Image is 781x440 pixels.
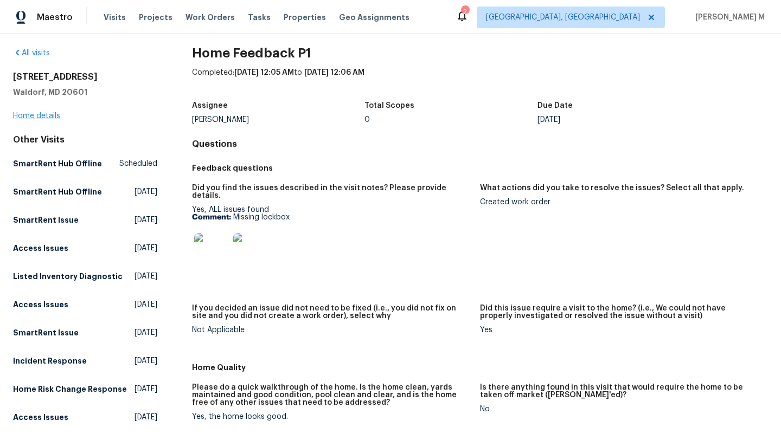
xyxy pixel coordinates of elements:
span: Properties [284,12,326,23]
div: Yes, ALL issues found [192,206,471,274]
div: Yes [480,326,759,334]
div: [PERSON_NAME] [192,116,365,124]
div: [DATE] [537,116,710,124]
span: [DATE] [135,355,157,366]
a: Home details [13,112,60,120]
span: Tasks [248,14,271,21]
div: 2 [461,7,469,17]
a: Access Issues[DATE] [13,295,157,314]
h5: If you decided an issue did not need to be fixed (i.e., you did not fix on site and you did not c... [192,305,471,320]
div: No [480,405,759,413]
div: Other Visits [13,134,157,145]
span: [DATE] [135,215,157,225]
h2: Home Feedback P1 [192,48,768,59]
div: Completed: to [192,67,768,95]
div: Created work order [480,198,759,206]
a: Incident Response[DATE] [13,351,157,371]
h5: Feedback questions [192,163,768,173]
span: Projects [139,12,172,23]
a: SmartRent Hub Offline[DATE] [13,182,157,202]
h5: Home Quality [192,362,768,373]
h5: Access Issues [13,299,68,310]
a: Home Risk Change Response[DATE] [13,379,157,399]
span: [DATE] [135,243,157,254]
h5: Incident Response [13,355,87,366]
span: [DATE] [135,186,157,197]
h5: Is there anything found in this visit that would require the home to be taken off market ([PERSON... [480,384,759,399]
h5: What actions did you take to resolve the issues? Select all that apply. [480,184,744,192]
a: All visits [13,49,50,57]
b: Comment: [192,213,231,221]
div: Yes, the home looks good. [192,413,471,420]
h4: Questions [192,139,768,150]
div: Not Applicable [192,326,471,334]
a: Access Issues[DATE] [13,238,157,258]
span: [DATE] [135,384,157,394]
h5: Assignee [192,102,228,109]
a: SmartRent Issue[DATE] [13,323,157,342]
h5: SmartRent Hub Offline [13,186,102,197]
a: SmartRent Hub OfflineScheduled [13,154,157,173]
h5: Access Issues [13,412,68,423]
div: 0 [364,116,537,124]
h5: Due Date [537,102,573,109]
span: [DATE] [135,412,157,423]
h5: Total Scopes [364,102,414,109]
span: Maestro [37,12,73,23]
span: [DATE] [135,299,157,310]
h5: Did you find the issues described in the visit notes? Please provide details. [192,184,471,199]
h5: Waldorf, MD 20601 [13,87,157,98]
span: [DATE] 12:05 AM [234,69,294,76]
h5: SmartRent Issue [13,215,79,225]
span: [GEOGRAPHIC_DATA], [GEOGRAPHIC_DATA] [486,12,640,23]
h5: Listed Inventory Diagnostic [13,271,123,282]
span: [DATE] [135,271,157,282]
a: Access Issues[DATE] [13,407,157,427]
h2: [STREET_ADDRESS] [13,72,157,82]
span: Scheduled [119,158,157,169]
span: [PERSON_NAME] M [691,12,765,23]
span: Work Orders [185,12,235,23]
span: Geo Assignments [339,12,409,23]
h5: Did this issue require a visit to the home? (i.e., We could not have properly investigated or res... [480,305,759,320]
h5: SmartRent Issue [13,327,79,338]
span: [DATE] 12:06 AM [304,69,364,76]
a: Listed Inventory Diagnostic[DATE] [13,267,157,286]
h5: SmartRent Hub Offline [13,158,102,169]
span: Visits [104,12,126,23]
p: Missing lockbox [192,213,471,221]
h5: Home Risk Change Response [13,384,127,394]
a: SmartRent Issue[DATE] [13,210,157,230]
h5: Please do a quick walkthrough of the home. Is the home clean, yards maintained and good condition... [192,384,471,406]
h5: Access Issues [13,243,68,254]
span: [DATE] [135,327,157,338]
